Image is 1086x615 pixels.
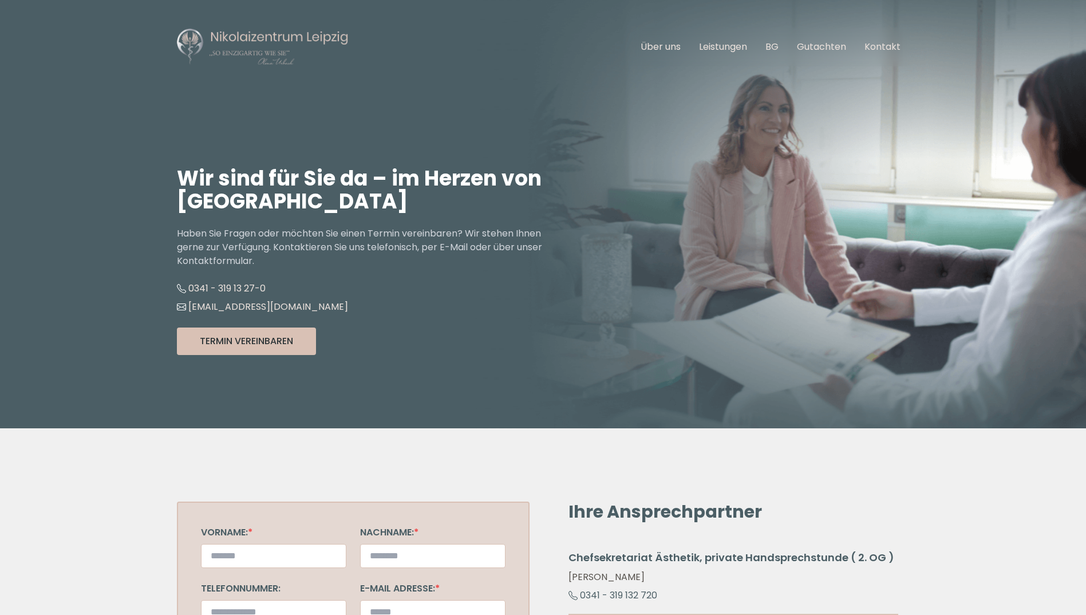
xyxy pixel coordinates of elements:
button: Termin Vereinbaren [177,328,316,355]
a: Leistungen [699,40,747,53]
a: Kontakt [864,40,901,53]
h1: Wir sind für Sie da – im Herzen von [GEOGRAPHIC_DATA] [177,167,543,213]
p: Haben Sie Fragen oder möchten Sie einen Termin vereinbaren? Wir stehen Ihnen gerne zur Verfügung.... [177,227,543,268]
a: 0341 - 319 13 27-0 [177,282,266,295]
label: Nachname: [360,526,418,539]
a: [EMAIL_ADDRESS][DOMAIN_NAME] [177,300,348,313]
label: Telefonnummer: [201,582,281,595]
a: Gutachten [797,40,846,53]
a: 0341 - 319 132 720 [568,586,657,604]
p: [PERSON_NAME] [568,570,898,584]
h3: Chefsekretariat Ästhetik, private Handsprechstunde ( 2. OG ) [568,550,898,566]
img: Nikolaizentrum Leipzig Logo [177,27,349,66]
label: E-Mail Adresse: [360,582,440,595]
h2: Ihre Ansprechpartner [568,502,898,522]
label: Vorname: [201,526,252,539]
a: Über uns [641,40,681,53]
a: BG [765,40,779,53]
